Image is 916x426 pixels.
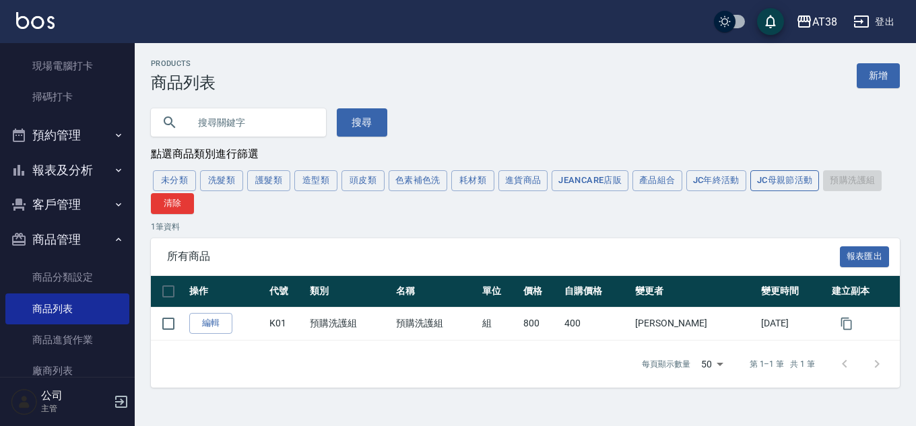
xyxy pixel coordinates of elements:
[520,307,561,340] td: 800
[5,187,129,222] button: 客戶管理
[5,324,129,355] a: 商品進貨作業
[153,170,196,191] button: 未分類
[337,108,387,137] button: 搜尋
[520,276,561,308] th: 價格
[757,8,784,35] button: save
[266,307,307,340] td: K01
[16,12,55,29] img: Logo
[758,276,829,308] th: 變更時間
[393,307,479,340] td: 預購洗護組
[189,313,232,334] a: 編輯
[828,276,900,308] th: 建立副本
[479,307,520,340] td: 組
[247,170,290,191] button: 護髮類
[151,221,900,233] p: 1 筆資料
[5,222,129,257] button: 商品管理
[393,276,479,308] th: 名稱
[750,170,820,191] button: JC母親節活動
[5,118,129,153] button: 預約管理
[632,170,682,191] button: 產品組合
[5,50,129,81] a: 現場電腦打卡
[151,193,194,214] button: 清除
[479,276,520,308] th: 單位
[5,81,129,112] a: 掃碼打卡
[840,249,890,262] a: 報表匯出
[561,307,632,340] td: 400
[294,170,337,191] button: 造型類
[812,13,837,30] div: AT38
[561,276,632,308] th: 自購價格
[306,276,393,308] th: 類別
[848,9,900,34] button: 登出
[686,170,746,191] button: JC年終活動
[840,246,890,267] button: 報表匯出
[552,170,628,191] button: JeanCare店販
[11,388,38,415] img: Person
[41,402,110,415] p: 主管
[306,307,393,340] td: 預購洗護組
[389,170,447,191] button: 色素補色洗
[5,355,129,386] a: 廠商列表
[341,170,385,191] button: 頭皮類
[151,147,900,162] div: 點選商品類別進行篩選
[5,153,129,188] button: 報表及分析
[5,262,129,293] a: 商品分類設定
[167,250,840,263] span: 所有商品
[186,276,266,308] th: 操作
[758,307,829,340] td: [DATE]
[5,293,129,324] a: 商品列表
[696,346,728,382] div: 50
[151,59,216,68] h2: Products
[41,389,110,402] h5: 公司
[266,276,307,308] th: 代號
[642,358,690,370] p: 每頁顯示數量
[750,358,815,370] p: 第 1–1 筆 共 1 筆
[189,104,315,141] input: 搜尋關鍵字
[151,73,216,92] h3: 商品列表
[632,307,758,340] td: [PERSON_NAME]
[498,170,548,191] button: 進貨商品
[451,170,494,191] button: 耗材類
[632,276,758,308] th: 變更者
[791,8,843,36] button: AT38
[200,170,243,191] button: 洗髮類
[857,63,900,88] a: 新增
